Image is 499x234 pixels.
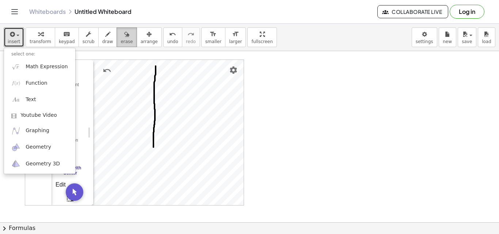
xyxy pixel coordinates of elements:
span: Geometry [26,143,51,151]
img: ggb-geometry.svg [11,143,20,152]
button: arrange [137,27,162,47]
button: redoredo [182,27,200,47]
button: insert [4,27,24,47]
button: keyboardkeypad [55,27,79,47]
span: settings [416,39,433,44]
button: new [439,27,456,47]
img: ggb-graphing.svg [11,126,20,135]
button: undoundo [163,27,182,47]
span: insert [8,39,20,44]
i: keyboard [63,30,70,39]
a: Geometry 3D [4,156,75,172]
button: Toggle navigation [9,6,20,18]
a: Math Expression [4,58,75,75]
button: Log in [450,5,484,19]
span: keypad [59,39,75,44]
a: Whiteboards [29,8,66,15]
button: load [478,27,495,47]
button: fullscreen [247,27,277,47]
button: format_sizelarger [225,27,246,47]
span: Geometry 3D [26,160,60,168]
button: Collaborate Live [377,5,448,18]
span: larger [229,39,242,44]
img: sqrt_x.png [11,62,20,71]
span: Math Expression [26,63,68,70]
span: Graphing [26,127,49,134]
button: erase [117,27,137,47]
i: undo [169,30,176,39]
span: redo [186,39,196,44]
img: ggb-3d.svg [11,159,20,168]
a: Youtube Video [4,108,75,123]
a: Geometry [4,139,75,156]
a: Text [4,92,75,108]
span: Function [26,80,47,87]
button: settings [412,27,437,47]
span: fullscreen [251,39,273,44]
button: scrub [79,27,99,47]
span: Youtube Video [20,112,57,119]
button: draw [98,27,117,47]
li: select one: [4,50,75,58]
button: save [458,27,476,47]
span: arrange [141,39,158,44]
span: save [462,39,472,44]
span: erase [121,39,133,44]
button: transform [26,27,55,47]
span: Collaborate Live [384,8,442,15]
button: format_sizesmaller [201,27,225,47]
img: f_x.png [11,78,20,88]
a: Graphing [4,123,75,139]
a: Function [4,75,75,91]
span: transform [30,39,51,44]
span: new [443,39,452,44]
span: Text [26,96,36,103]
span: load [482,39,491,44]
span: draw [102,39,113,44]
i: format_size [210,30,217,39]
img: Aa.png [11,95,20,104]
span: scrub [83,39,95,44]
span: undo [167,39,178,44]
i: format_size [232,30,239,39]
span: smaller [205,39,221,44]
i: redo [187,30,194,39]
